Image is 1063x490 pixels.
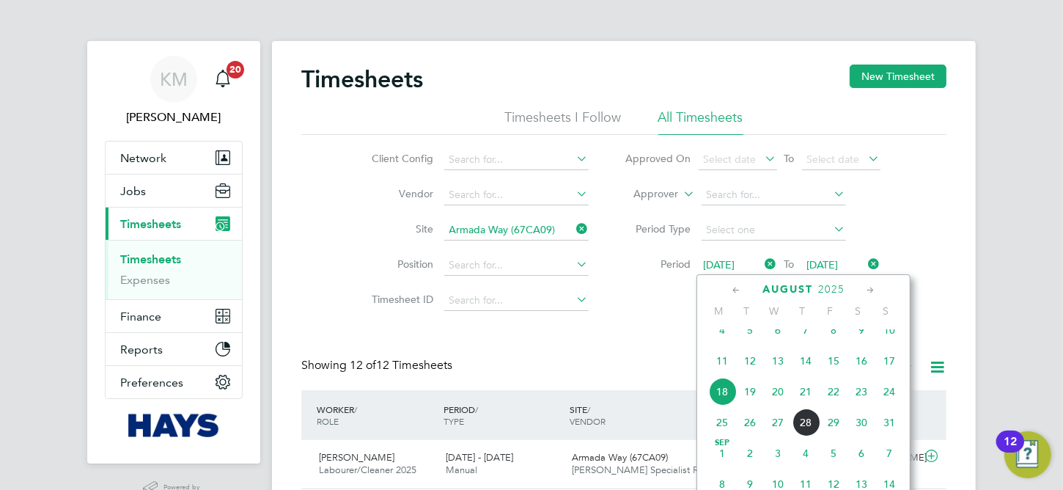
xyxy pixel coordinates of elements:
span: 17 [875,347,903,375]
span: 29 [820,409,847,436]
span: / [588,403,591,415]
span: M [705,304,732,318]
a: Timesheets [120,252,181,266]
div: WORKER [313,396,440,434]
span: To [780,255,799,274]
input: Search for... [444,220,589,241]
nav: Main navigation [87,41,260,464]
a: Expenses [120,273,170,287]
label: Client Config [368,152,434,165]
label: Vendor [368,187,434,200]
span: Katie McPherson [105,109,243,126]
span: 10 [875,316,903,344]
span: 16 [847,347,875,375]
span: 20 [227,61,244,78]
label: Approver [613,187,679,202]
span: 4 [792,439,820,467]
label: Period [625,257,691,271]
span: 6 [847,439,875,467]
button: Jobs [106,175,242,207]
span: 12 [736,347,764,375]
span: Preferences [120,376,183,390]
span: 7 [875,439,903,467]
label: Approved On [625,152,691,165]
span: 28 [792,409,820,436]
span: 19 [736,378,764,406]
button: Reports [106,333,242,365]
li: Timesheets I Follow [505,109,622,135]
label: Position [368,257,434,271]
span: 24 [875,378,903,406]
span: Sep [708,439,736,447]
li: All Timesheets [658,109,743,135]
span: 1 [708,439,736,467]
span: 22 [820,378,847,406]
span: 26 [736,409,764,436]
span: TYPE [444,415,464,427]
span: 27 [764,409,792,436]
button: New Timesheet [850,65,946,88]
div: SITE [567,396,694,434]
span: 13 [764,347,792,375]
button: Open Resource Center, 12 new notifications [1004,431,1051,478]
span: 31 [875,409,903,436]
span: T [732,304,760,318]
span: Armada Way (67CA09) [573,451,669,464]
span: 15 [820,347,847,375]
span: 7 [792,316,820,344]
span: / [354,403,357,415]
span: Manual [446,464,477,476]
span: 11 [708,347,736,375]
span: 23 [847,378,875,406]
span: 20 [764,378,792,406]
span: 6 [764,316,792,344]
img: hays-logo-retina.png [128,414,220,437]
span: W [760,304,788,318]
span: 18 [708,378,736,406]
input: Select one [702,220,846,241]
span: ROLE [317,415,339,427]
span: 2 [736,439,764,467]
label: Period Type [625,222,691,235]
span: 8 [820,316,847,344]
span: 3 [764,439,792,467]
span: August [762,283,813,296]
button: Network [106,142,242,174]
span: Jobs [120,184,146,198]
span: 12 of [350,358,376,373]
span: F [816,304,844,318]
button: Preferences [106,366,242,398]
span: S [844,304,872,318]
span: T [788,304,816,318]
span: 30 [847,409,875,436]
span: To [780,149,799,168]
div: Timesheets [106,240,242,299]
span: [PERSON_NAME] Specialist Recruitm… [573,464,740,476]
button: Timesheets [106,208,242,240]
span: / [475,403,478,415]
span: Reports [120,343,163,356]
span: [DATE] - [DATE] [446,451,513,464]
span: 21 [792,378,820,406]
a: Go to home page [105,414,243,437]
label: Site [368,222,434,235]
span: Network [120,151,166,165]
span: S [872,304,900,318]
button: Finance [106,300,242,332]
label: Timesheet ID [368,293,434,306]
span: 2025 [818,283,845,296]
span: [PERSON_NAME] [319,451,394,464]
span: [DATE] [704,258,735,271]
h2: Timesheets [301,65,423,94]
span: Select date [807,153,860,166]
a: KM[PERSON_NAME] [105,56,243,126]
span: Timesheets [120,217,181,231]
span: 12 Timesheets [350,358,452,373]
span: 5 [820,439,847,467]
div: Showing [301,358,455,373]
span: Select date [704,153,757,166]
span: [DATE] [807,258,839,271]
input: Search for... [444,185,589,205]
input: Search for... [444,150,589,170]
span: 25 [708,409,736,436]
